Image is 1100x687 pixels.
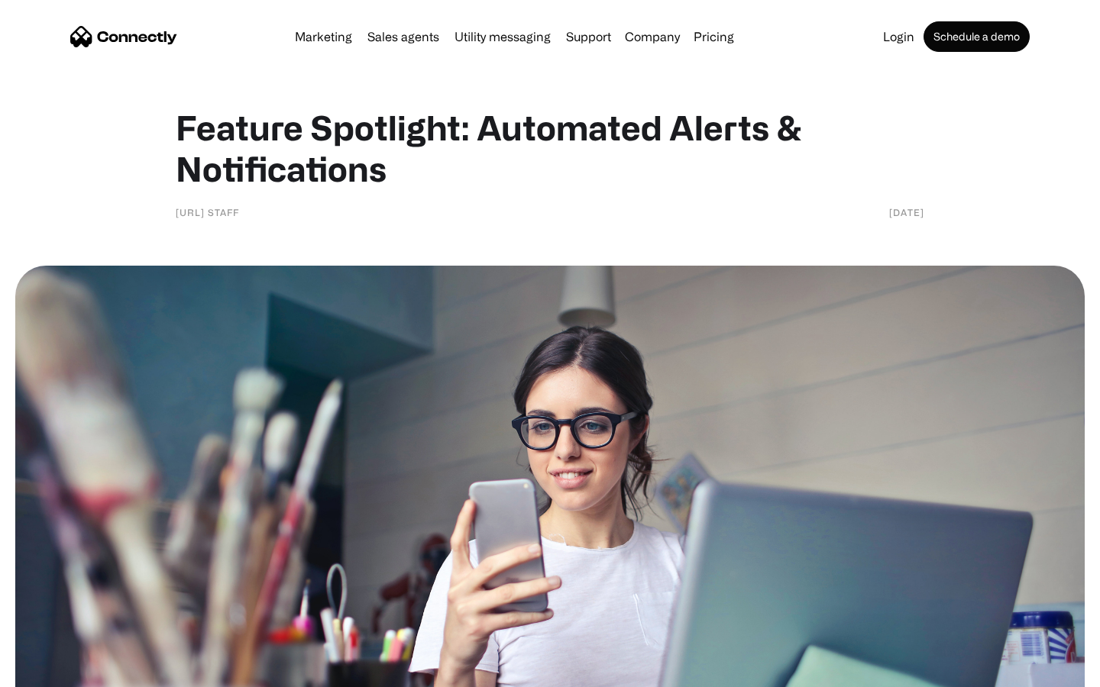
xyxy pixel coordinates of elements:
div: [DATE] [889,205,924,220]
a: Pricing [687,31,740,43]
a: Utility messaging [448,31,557,43]
h1: Feature Spotlight: Automated Alerts & Notifications [176,107,924,189]
div: Company [625,26,680,47]
a: Schedule a demo [924,21,1030,52]
ul: Language list [31,660,92,682]
a: Login [877,31,920,43]
a: Sales agents [361,31,445,43]
aside: Language selected: English [15,660,92,682]
a: Marketing [289,31,358,43]
div: [URL] staff [176,205,239,220]
a: Support [560,31,617,43]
